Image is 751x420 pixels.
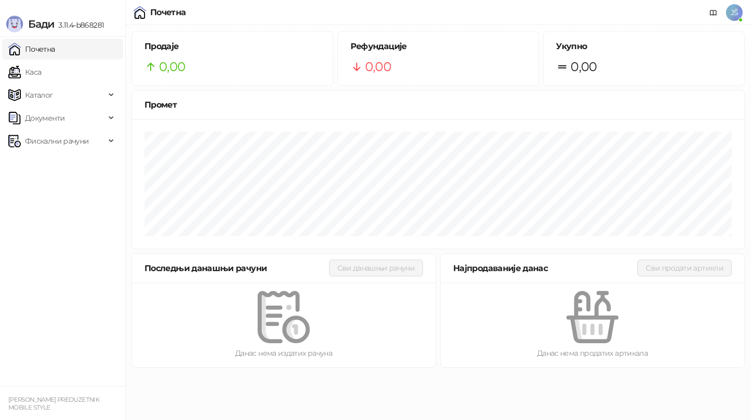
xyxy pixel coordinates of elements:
div: Последњи данашњи рачуни [144,262,329,275]
h5: Укупно [556,40,732,53]
div: Данас нема продатих артикала [457,347,728,359]
a: Документација [705,4,722,21]
span: Бади [28,18,54,30]
span: 0,00 [365,57,391,77]
h5: Рефундације [350,40,526,53]
div: Најпродаваније данас [453,262,637,275]
span: Документи [25,108,65,129]
div: Почетна [150,8,186,17]
button: Сви данашњи рачуни [329,260,423,276]
h5: Продаје [144,40,320,53]
a: Почетна [8,39,55,60]
a: Каса [8,62,41,83]
div: Данас нема издатих рачуна [149,347,419,359]
small: [PERSON_NAME] PREDUZETNIK MOBILE STYLE [8,396,99,411]
span: JŠ [726,4,743,21]
span: 0,00 [571,57,597,77]
span: Каталог [25,85,53,106]
button: Сви продати артикли [637,260,732,276]
div: Промет [144,98,732,111]
span: Фискални рачуни [25,131,89,151]
span: 0,00 [159,57,185,77]
span: 3.11.4-b868281 [54,20,104,30]
img: Logo [6,16,23,32]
